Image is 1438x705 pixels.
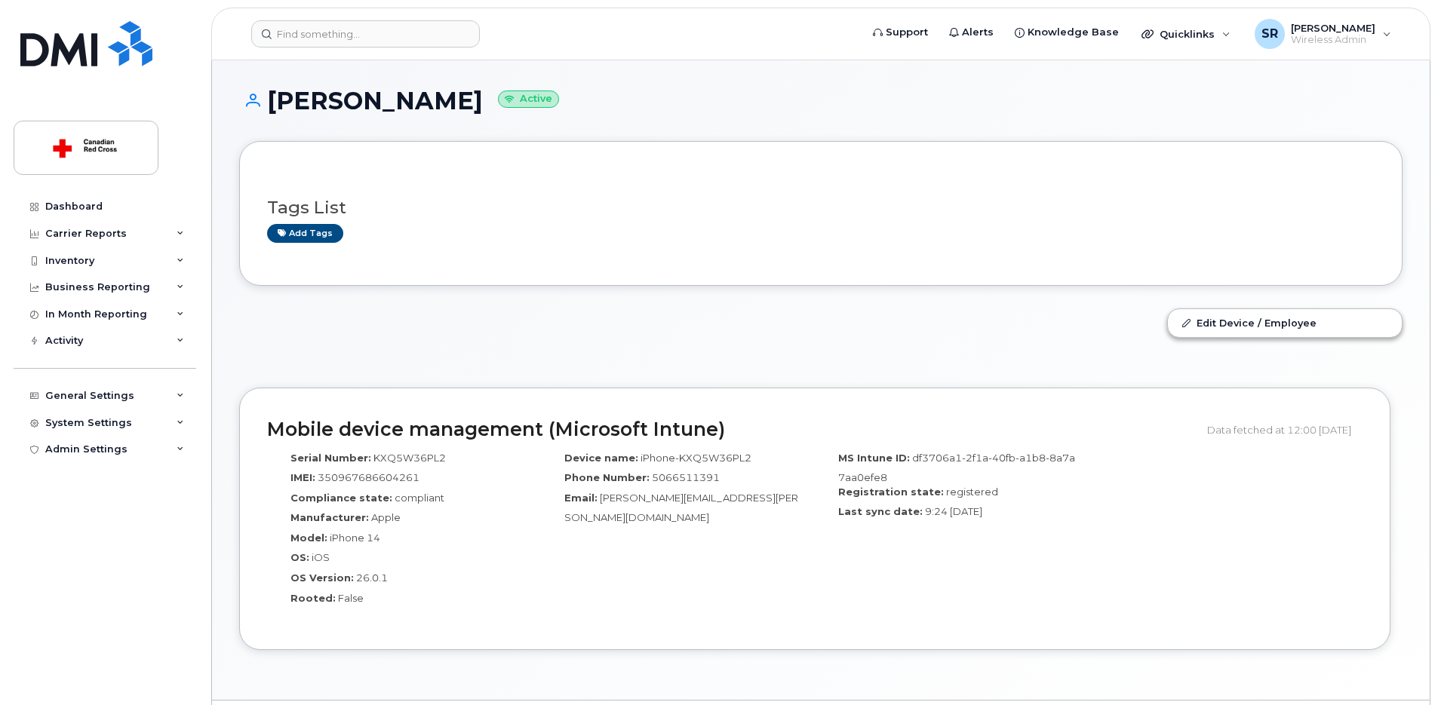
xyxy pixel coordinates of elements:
[290,510,369,525] label: Manufacturer:
[312,551,330,563] span: iOS
[564,491,598,505] label: Email:
[290,591,336,605] label: Rooted:
[330,532,380,544] span: iPhone 14
[290,550,309,565] label: OS:
[267,198,1375,217] h3: Tags List
[498,90,559,108] small: Active
[838,504,923,519] label: Last sync date:
[373,452,446,464] span: KXQ5W36PL2
[395,492,444,504] span: compliant
[338,592,364,604] span: False
[564,451,638,465] label: Device name:
[290,571,354,585] label: OS Version:
[318,471,419,483] span: 350967686604261
[925,505,982,517] span: 9:24 [DATE]
[564,471,650,485] label: Phone Number:
[652,471,720,483] span: 5066511391
[946,486,998,498] span: registered
[267,419,1196,440] h2: Mobile device management (Microsoft Intune)
[356,572,388,584] span: 26.0.1
[290,491,392,505] label: Compliance state:
[1207,415,1363,444] div: Data fetched at 12:00 [DATE]
[641,452,751,464] span: iPhone-KXQ5W36PL2
[564,492,798,524] span: [PERSON_NAME][EMAIL_ADDRESS][PERSON_NAME][DOMAIN_NAME]
[290,471,315,485] label: IMEI:
[838,451,910,465] label: MS Intune ID:
[838,452,1075,484] span: df3706a1-2f1a-40fb-a1b8-8a7a7aa0efe8
[838,485,944,499] label: Registration state:
[267,224,343,243] a: Add tags
[239,87,1403,114] h1: [PERSON_NAME]
[290,451,371,465] label: Serial Number:
[290,531,327,545] label: Model:
[371,511,401,523] span: Apple
[1168,309,1402,336] a: Edit Device / Employee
